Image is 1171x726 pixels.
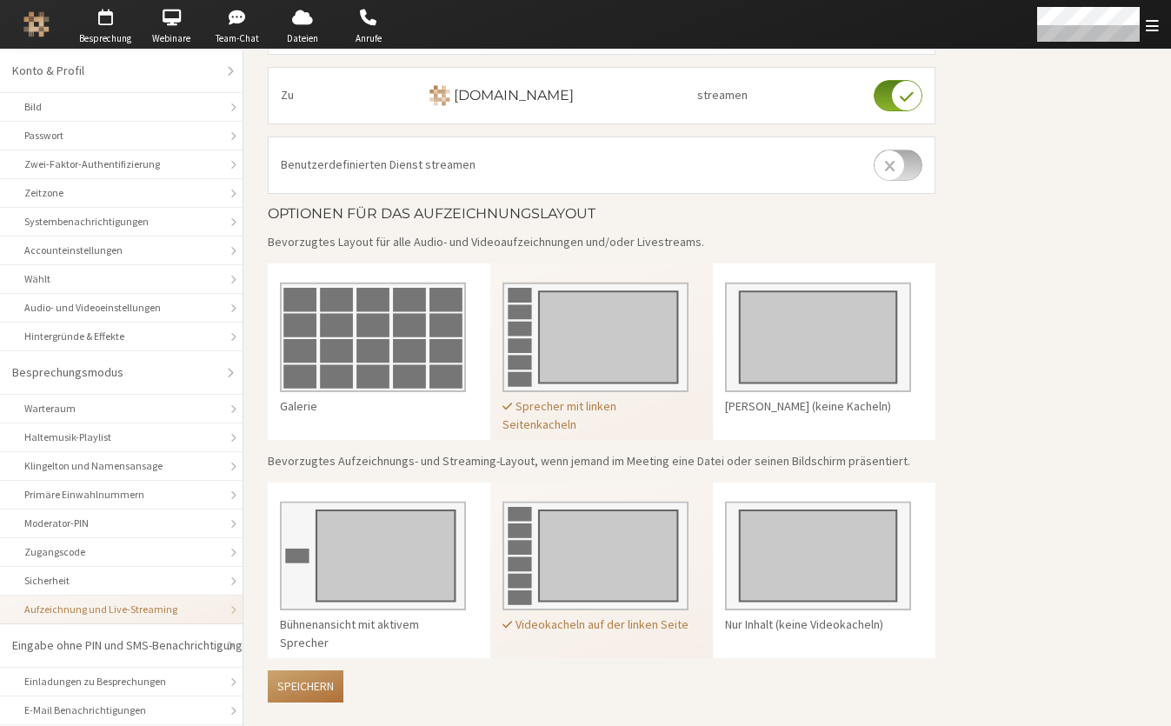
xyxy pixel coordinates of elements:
[24,458,218,474] div: Klingelton und Namensansage
[269,137,935,193] li: Benutzerdefinierten Dienst streamen
[24,430,218,445] div: Haltemusik-Playlist
[12,363,218,382] div: Besprechungsmodus
[207,31,268,46] span: Team-Chat
[268,452,935,470] p: Bevorzugtes Aufzeichnungs- und Streaming-Layout, wenn jemand im Meeting eine Datei oder seinen Bi...
[24,544,218,560] div: Zugangscode
[268,206,935,222] h4: Optionen für das Aufzeichnungslayout
[429,85,450,106] img: callbridge.rocks
[141,31,202,46] span: Webinare
[24,516,218,531] div: Moderator-PIN
[24,573,218,589] div: Sicherheit
[24,674,218,689] div: Einladungen zu Besprechungen
[24,703,218,718] div: E-Mail Benachrichtigungen
[24,157,218,172] div: Zwei-Faktor-Authentifizierung
[280,489,466,611] img: Bühnenansicht mit aktivem Sprecher
[23,11,50,37] img: Iotum
[725,397,911,416] div: [PERSON_NAME] (keine Kacheln)
[280,397,466,416] div: Galerie
[24,243,218,258] div: Accounteinstellungen
[24,487,218,503] div: Primäre Einwahlnummern
[1128,681,1158,714] iframe: Chat
[268,233,935,251] p: Bevorzugtes Layout für alle Audio- und Videoaufzeichnungen und/oder Livestreams.
[725,489,911,611] img: Nur Inhalt (keine Videokacheln)
[502,489,689,611] img: Videokacheln auf der linken Seite
[24,329,218,344] div: Hintergründe & Effekte
[24,401,218,416] div: Warteraum
[502,270,689,392] img: Sprecher mit linken Seitenkacheln
[268,670,343,703] button: Speichern
[12,62,218,80] div: Konto & Profil
[725,616,911,634] div: Nur Inhalt (keine Videokacheln)
[272,31,333,46] span: Dateien
[12,636,218,655] div: Eingabe ohne PIN und SMS-Benachrichtigungen
[338,31,399,46] span: Anrufe
[24,214,218,230] div: Systembenachrichtigungen
[280,616,466,652] div: Bühnenansicht mit aktivem Sprecher
[269,68,935,123] li: Zu streamen
[417,85,574,106] h4: [DOMAIN_NAME]
[280,270,466,392] img: Galerie
[24,185,218,201] div: Zeitzone
[75,31,136,46] span: Besprechung
[502,397,689,434] div: Sprecher mit linken Seitenkacheln
[24,128,218,143] div: Passwort
[24,602,218,617] div: Aufzeichnung und Live-Streaming
[24,99,218,115] div: Bild
[24,300,218,316] div: Audio- und Videoeinstellungen
[502,616,689,634] div: Videokacheln auf der linken Seite
[24,271,218,287] div: Wählt
[725,270,911,392] img: Nur Sprecher (keine Kacheln)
